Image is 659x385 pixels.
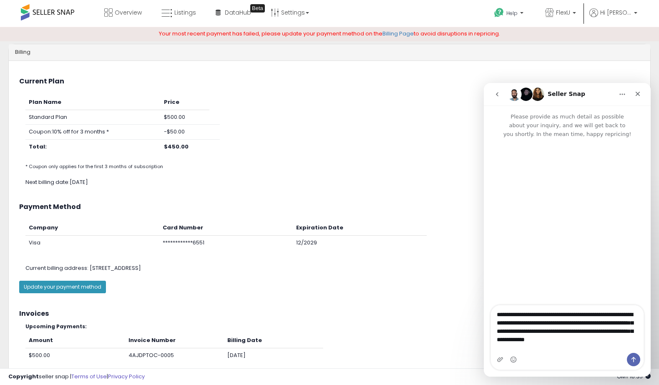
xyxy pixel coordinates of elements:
[382,30,414,38] a: Billing Page
[161,110,209,125] td: $500.00
[225,8,251,17] span: DataHub
[25,95,161,110] th: Plan Name
[293,235,427,250] td: 12/2029
[25,333,125,348] th: Amount
[484,83,651,377] iframe: Intercom live chat
[19,203,640,211] h3: Payment Method
[224,348,323,362] td: [DATE]
[506,10,518,17] span: Help
[25,348,125,362] td: $500.00
[161,125,209,140] td: -$50.00
[159,30,500,38] span: Your most recent payment has failed, please update your payment method on the to avoid disruption...
[488,1,532,27] a: Help
[224,333,323,348] th: Billing Date
[293,221,427,235] th: Expiration Date
[600,8,631,17] span: Hi [PERSON_NAME]
[25,264,88,272] span: Current billing address:
[25,163,163,170] small: * Coupon only applies for the first 3 months of subscription
[25,235,159,250] td: Visa
[159,221,293,235] th: Card Number
[19,78,640,85] h3: Current Plan
[250,4,265,13] div: Tooltip anchor
[115,8,142,17] span: Overview
[29,143,47,151] b: Total:
[19,179,652,186] div: Next billing date: [DATE]
[9,44,650,61] div: Billing
[174,8,196,17] span: Listings
[8,372,39,380] strong: Copyright
[494,8,504,18] i: Get Help
[25,221,159,235] th: Company
[25,324,640,329] h5: Upcoming Payments:
[108,372,145,380] a: Privacy Policy
[125,348,224,362] td: 4AJDPTOC-0005
[19,281,106,293] button: Update your payment method
[161,95,209,110] th: Price
[25,110,161,125] td: Standard Plan
[556,8,570,17] span: FlexU
[164,143,189,151] b: $450.00
[8,373,145,381] div: seller snap | |
[25,125,161,140] td: Coupon: 10% off for 3 months *
[71,372,107,380] a: Terms of Use
[19,264,652,272] div: [STREET_ADDRESS]
[589,8,637,27] a: Hi [PERSON_NAME]
[19,310,640,317] h3: Invoices
[125,333,224,348] th: Invoice Number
